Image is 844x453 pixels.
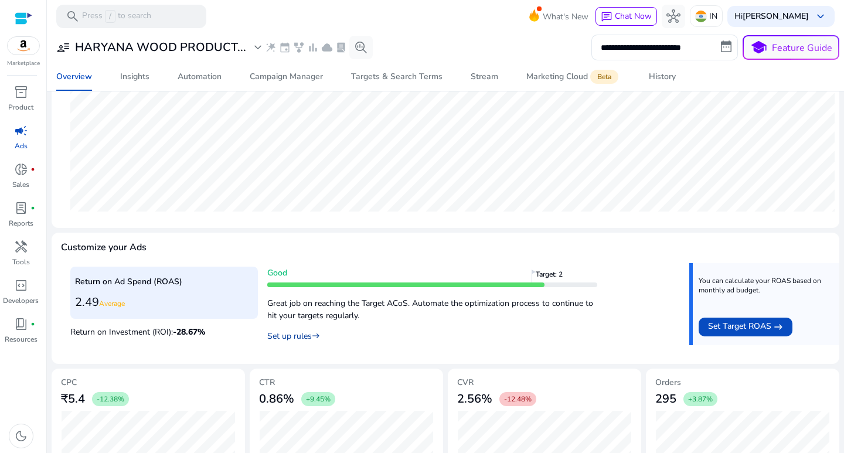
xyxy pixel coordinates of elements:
[251,40,265,55] span: expand_more
[5,334,38,345] p: Resources
[734,12,809,21] p: Hi
[8,102,33,113] p: Product
[471,73,498,81] div: Stream
[61,242,147,253] h4: Customize your Ads
[699,318,792,336] button: Set Target ROAS
[9,218,33,229] p: Reports
[688,394,713,404] span: +3.87%
[61,378,236,388] h5: CPC
[178,73,222,81] div: Automation
[120,73,149,81] div: Insights
[14,162,28,176] span: donut_small
[259,392,294,406] h3: 0.86%
[12,257,30,267] p: Tools
[3,295,39,306] p: Developers
[349,36,373,59] button: search_insights
[708,320,771,334] span: Set Target ROAS
[279,42,291,53] span: event
[615,11,652,22] span: Chat Now
[709,6,717,26] p: IN
[267,331,320,342] a: Set up rules
[265,42,277,53] span: wand_stars
[321,42,333,53] span: cloud
[457,392,492,406] h3: 2.56%
[774,320,783,334] mat-icon: east
[15,141,28,151] p: Ads
[504,394,532,404] span: -12.48%
[14,429,28,443] span: dark_mode
[543,6,588,27] span: What's New
[526,72,621,81] div: Marketing Cloud
[14,201,28,215] span: lab_profile
[259,378,434,388] h5: CTR
[97,394,124,404] span: -12.38%
[750,39,767,56] span: school
[198,326,205,338] span: %
[30,206,35,210] span: fiber_manual_record
[655,392,676,406] h3: 295
[595,7,657,26] button: chatChat Now
[56,40,70,55] span: user_attributes
[743,11,809,22] b: [PERSON_NAME]
[105,10,115,23] span: /
[14,278,28,292] span: code_blocks
[699,276,831,295] p: You can calculate your ROAS based on monthly ad budget.
[772,41,832,55] p: Feature Guide
[14,85,28,99] span: inventory_2
[354,40,368,55] span: search_insights
[14,240,28,254] span: handyman
[267,291,597,322] p: Great job on reaching the Target ACoS. Automate the optimization process to continue to hit your ...
[590,70,618,84] span: Beta
[7,59,40,68] p: Marketplace
[61,392,85,406] h3: ₹5.4
[82,10,151,23] p: Press to search
[312,330,320,342] mat-icon: east
[12,179,29,190] p: Sales
[666,9,680,23] span: hub
[293,42,305,53] span: family_history
[75,295,253,309] h3: 2.49
[307,42,319,53] span: bar_chart
[66,9,80,23] span: search
[99,299,125,308] span: Average
[536,270,577,287] span: Target: 2
[351,73,443,81] div: Targets & Search Terms
[655,378,830,388] h5: Orders
[601,11,612,23] span: chat
[743,35,839,60] button: schoolFeature Guide
[14,317,28,331] span: book_4
[662,5,685,28] button: hub
[335,42,347,53] span: lab_profile
[75,275,253,288] p: Return on Ad Spend (ROAS)
[814,9,828,23] span: keyboard_arrow_down
[267,267,597,279] p: Good
[306,394,331,404] span: +9.45%
[173,326,205,338] span: -28.67
[8,37,39,55] img: amazon.svg
[70,323,258,338] p: Return on Investment (ROI):
[457,378,632,388] h5: CVR
[56,73,92,81] div: Overview
[30,322,35,326] span: fiber_manual_record
[695,11,707,22] img: in.svg
[75,40,246,55] h3: HARYANA WOOD PRODUCT...
[250,73,323,81] div: Campaign Manager
[649,73,676,81] div: History
[30,167,35,172] span: fiber_manual_record
[14,124,28,138] span: campaign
